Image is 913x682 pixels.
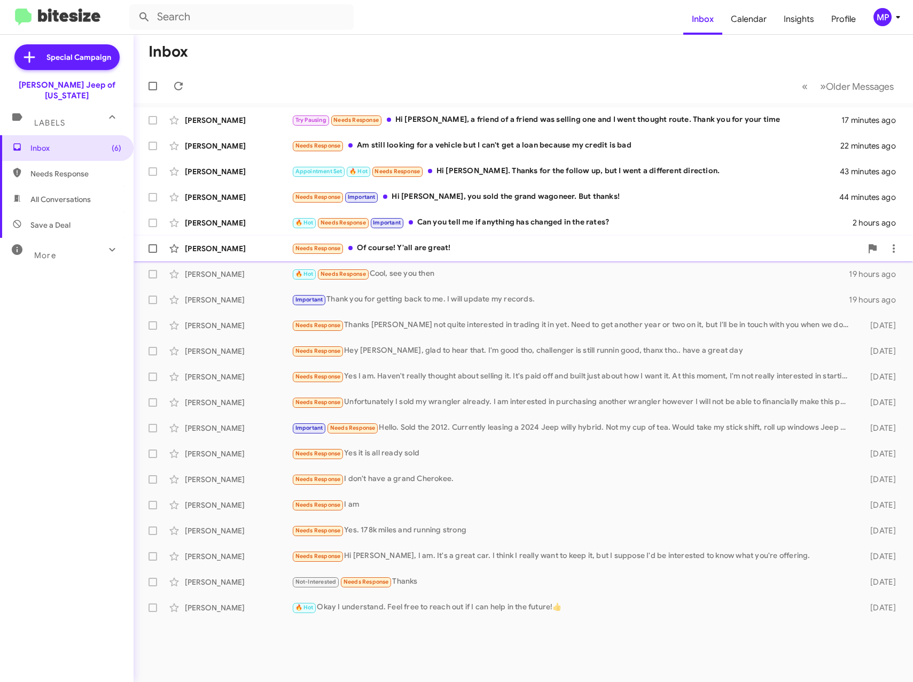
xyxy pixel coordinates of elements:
[185,141,292,151] div: [PERSON_NAME]
[185,218,292,228] div: [PERSON_NAME]
[295,578,337,585] span: Not-Interested
[14,44,120,70] a: Special Campaign
[292,576,855,588] div: Thanks
[855,500,904,510] div: [DATE]
[185,243,292,254] div: [PERSON_NAME]
[853,218,904,228] div: 2 hours ago
[185,269,292,280] div: [PERSON_NAME]
[34,118,65,128] span: Labels
[823,4,864,35] span: Profile
[722,4,775,35] a: Calendar
[295,296,323,303] span: Important
[46,52,111,63] span: Special Campaign
[129,4,354,30] input: Search
[149,43,188,60] h1: Inbox
[855,474,904,485] div: [DATE]
[295,527,341,534] span: Needs Response
[855,371,904,382] div: [DATE]
[185,448,292,459] div: [PERSON_NAME]
[292,370,855,383] div: Yes I am. Haven't really thought about selling it. It's paid off and built just about how I want ...
[30,168,121,179] span: Needs Response
[30,143,121,153] span: Inbox
[855,320,904,331] div: [DATE]
[374,168,420,175] span: Needs Response
[855,551,904,562] div: [DATE]
[295,168,342,175] span: Appointment Set
[295,424,323,431] span: Important
[292,345,855,357] div: Hey [PERSON_NAME], glad to hear that. I'm good tho, challenger is still runnin good, thanx tho.. ...
[185,423,292,433] div: [PERSON_NAME]
[840,141,904,151] div: 22 minutes ago
[840,166,904,177] div: 43 minutes ago
[321,219,366,226] span: Needs Response
[295,322,341,329] span: Needs Response
[855,525,904,536] div: [DATE]
[185,577,292,587] div: [PERSON_NAME]
[849,294,904,305] div: 19 hours ago
[292,114,841,126] div: Hi [PERSON_NAME], a friend of a friend was selling one and I went thought route. Thank you for yo...
[292,216,853,229] div: Can you tell me if anything has changed in the rates?
[295,142,341,149] span: Needs Response
[295,476,341,483] span: Needs Response
[292,499,855,511] div: I am
[292,165,840,177] div: Hi [PERSON_NAME]. Thanks for the follow up, but I went a different direction.
[292,191,840,203] div: Hi [PERSON_NAME], you sold the grand wagoneer. But thanks!
[795,75,814,97] button: Previous
[855,448,904,459] div: [DATE]
[185,320,292,331] div: [PERSON_NAME]
[796,75,900,97] nav: Page navigation example
[185,192,292,203] div: [PERSON_NAME]
[292,601,855,614] div: Okay I understand. Feel free to reach out if I can help in the future!👍
[292,422,855,434] div: Hello. Sold the 2012. Currently leasing a 2024 Jeep willy hybrid. Not my cup of tea. Would take m...
[292,396,855,408] div: Unfortunately I sold my wrangler already. I am interested in purchasing another wrangler however ...
[841,115,904,126] div: 17 minutes ago
[292,139,840,152] div: Am still looking for a vehicle but I can't get a loan because my credit is bad
[185,166,292,177] div: [PERSON_NAME]
[855,577,904,587] div: [DATE]
[295,270,314,277] span: 🔥 Hot
[185,397,292,408] div: [PERSON_NAME]
[295,117,326,123] span: Try Pausing
[292,293,849,306] div: Thank you for getting back to me. I will update my records.
[292,524,855,537] div: Yes. 178k miles and running strong
[295,219,314,226] span: 🔥 Hot
[34,251,56,260] span: More
[295,604,314,611] span: 🔥 Hot
[855,346,904,356] div: [DATE]
[185,115,292,126] div: [PERSON_NAME]
[295,553,341,560] span: Needs Response
[185,346,292,356] div: [PERSON_NAME]
[185,294,292,305] div: [PERSON_NAME]
[112,143,121,153] span: (6)
[295,193,341,200] span: Needs Response
[295,399,341,406] span: Needs Response
[814,75,900,97] button: Next
[855,423,904,433] div: [DATE]
[185,474,292,485] div: [PERSON_NAME]
[855,602,904,613] div: [DATE]
[855,397,904,408] div: [DATE]
[292,447,855,460] div: Yes it is all ready sold
[295,501,341,508] span: Needs Response
[185,500,292,510] div: [PERSON_NAME]
[185,551,292,562] div: [PERSON_NAME]
[292,242,862,254] div: Of course! Y'all are great!
[348,193,376,200] span: Important
[802,80,808,93] span: «
[292,319,855,331] div: Thanks [PERSON_NAME] not quite interested in trading it in yet. Need to get another year or two o...
[321,270,366,277] span: Needs Response
[873,8,892,26] div: MP
[30,194,91,205] span: All Conversations
[683,4,722,35] a: Inbox
[295,373,341,380] span: Needs Response
[292,473,855,485] div: I don't have a grand Cherokee.
[295,450,341,457] span: Needs Response
[292,268,849,280] div: Cool, see you then
[775,4,823,35] a: Insights
[349,168,368,175] span: 🔥 Hot
[295,245,341,252] span: Needs Response
[826,81,894,92] span: Older Messages
[344,578,389,585] span: Needs Response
